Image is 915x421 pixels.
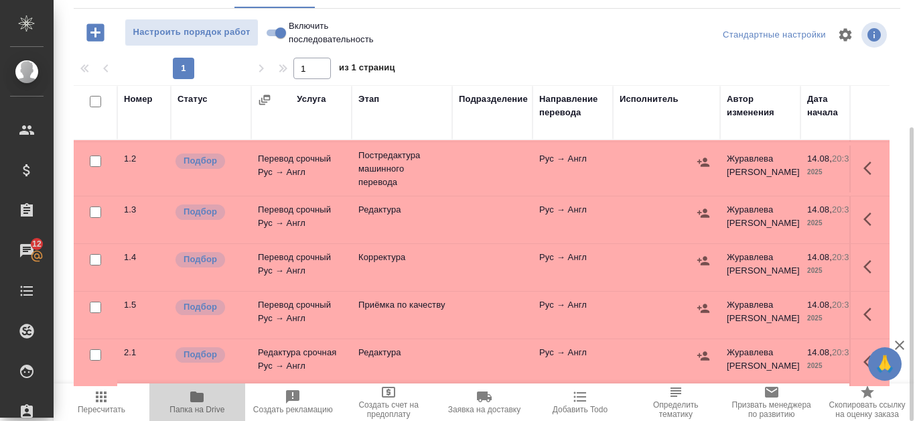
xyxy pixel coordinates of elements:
[727,93,794,119] div: Автор изменения
[358,251,445,264] p: Корректура
[807,264,861,278] p: 2025
[829,19,861,51] span: Настроить таблицу
[693,251,713,271] button: Назначить
[693,152,713,172] button: Назначить
[448,405,520,414] span: Заявка на доставку
[178,93,208,106] div: Статус
[124,93,153,106] div: Номер
[149,383,245,421] button: Папка на Drive
[693,346,713,366] button: Назначить
[807,204,832,215] p: 14.08,
[358,298,445,312] p: Приёмка по качеству
[24,237,50,251] span: 12
[341,383,437,421] button: Создать счет на предоплату
[437,383,533,421] button: Заявка на доставку
[832,347,854,357] p: 20:37
[873,350,896,378] span: 🙏
[720,244,800,291] td: Журавлева [PERSON_NAME]
[251,244,352,291] td: Перевод срочный Рус → Англ
[297,93,326,106] div: Услуга
[54,383,149,421] button: Пересчитать
[251,196,352,243] td: Перевод срочный Рус → Англ
[124,346,164,359] div: 2.1
[77,19,114,46] button: Добавить работу
[533,196,613,243] td: Рус → Англ
[253,405,333,414] span: Создать рекламацию
[132,25,251,40] span: Настроить порядок работ
[339,60,395,79] span: из 1 страниц
[358,149,445,189] p: Постредактура машинного перевода
[358,346,445,359] p: Редактура
[533,145,613,192] td: Рус → Англ
[807,300,832,310] p: 14.08,
[3,234,50,267] a: 12
[807,217,861,230] p: 2025
[720,196,800,243] td: Журавлева [PERSON_NAME]
[258,93,271,107] button: Сгруппировать
[289,19,374,46] span: Включить последовательность
[723,383,819,421] button: Призвать менеджера по развитию
[358,93,379,106] div: Этап
[358,203,445,217] p: Редактура
[533,292,613,339] td: Рус → Англ
[693,203,713,223] button: Назначить
[719,25,829,46] div: split button
[628,383,723,421] button: Определить тематику
[184,348,217,361] p: Подбор
[174,346,244,364] div: Можно подбирать исполнителей
[832,204,854,215] p: 20:37
[861,22,890,48] span: Посмотреть информацию
[124,203,164,217] div: 1.3
[184,154,217,168] p: Подбор
[125,19,259,46] button: Настроить порядок работ
[184,205,217,219] p: Подбор
[78,405,125,414] span: Пересчитать
[720,145,800,192] td: Журавлева [PERSON_NAME]
[807,154,832,164] p: 14.08,
[636,400,715,419] span: Определить тематику
[174,251,244,269] div: Можно подбирать исполнителей
[169,405,224,414] span: Папка на Drive
[855,152,888,184] button: Здесь прячутся важные кнопки
[807,359,861,373] p: 2025
[855,346,888,378] button: Здесь прячутся важные кнопки
[533,244,613,291] td: Рус → Англ
[349,400,429,419] span: Создать счет на предоплату
[832,154,854,164] p: 20:37
[184,300,217,314] p: Подбор
[868,347,902,381] button: 🙏
[807,93,861,119] div: Дата начала
[539,93,606,119] div: Направление перевода
[124,152,164,166] div: 1.2
[807,252,832,262] p: 14.08,
[720,292,800,339] td: Журавлева [PERSON_NAME]
[251,339,352,386] td: Редактура срочная Рус → Англ
[832,252,854,262] p: 20:37
[620,93,679,106] div: Исполнитель
[184,253,217,266] p: Подбор
[174,298,244,316] div: Можно подбирать исполнителей
[827,400,907,419] span: Скопировать ссылку на оценку заказа
[124,251,164,264] div: 1.4
[174,203,244,221] div: Можно подбирать исполнителей
[174,152,244,170] div: Можно подбирать исполнителей
[731,400,811,419] span: Призвать менеджера по развитию
[832,300,854,310] p: 20:37
[855,298,888,330] button: Здесь прячутся важные кнопки
[855,203,888,235] button: Здесь прячутся важные кнопки
[720,339,800,386] td: Журавлева [PERSON_NAME]
[251,292,352,339] td: Перевод срочный Рус → Англ
[807,347,832,357] p: 14.08,
[533,339,613,386] td: Рус → Англ
[553,405,608,414] span: Добавить Todo
[245,383,341,421] button: Создать рекламацию
[124,298,164,312] div: 1.5
[251,145,352,192] td: Перевод срочный Рус → Англ
[807,166,861,179] p: 2025
[459,93,528,106] div: Подразделение
[855,251,888,283] button: Здесь прячутся важные кнопки
[807,312,861,325] p: 2025
[532,383,628,421] button: Добавить Todo
[693,298,713,318] button: Назначить
[819,383,915,421] button: Скопировать ссылку на оценку заказа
